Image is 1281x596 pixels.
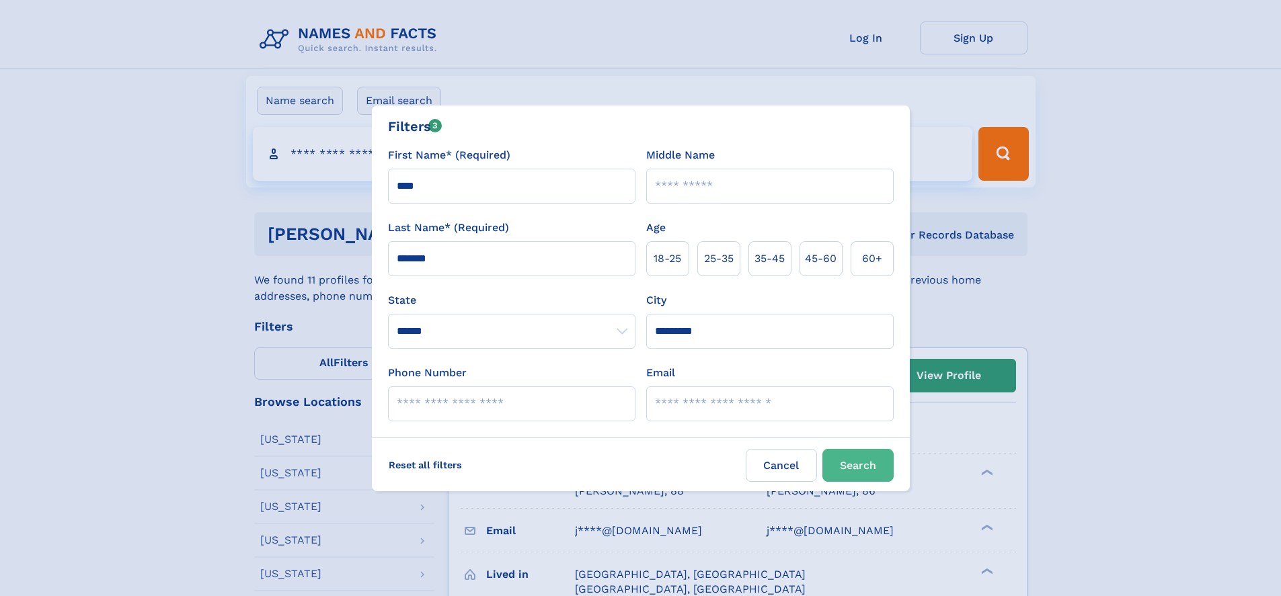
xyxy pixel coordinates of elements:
label: Cancel [746,449,817,482]
label: Age [646,220,666,236]
span: 60+ [862,251,882,267]
span: 35‑45 [754,251,785,267]
label: City [646,292,666,308]
label: State [388,292,635,308]
button: Search [822,449,894,482]
div: Filters [388,116,442,136]
span: 45‑60 [805,251,837,267]
label: First Name* (Required) [388,147,510,163]
label: Reset all filters [380,449,471,481]
label: Middle Name [646,147,715,163]
label: Email [646,365,675,381]
span: 25‑35 [704,251,734,267]
span: 18‑25 [654,251,681,267]
label: Phone Number [388,365,467,381]
label: Last Name* (Required) [388,220,509,236]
